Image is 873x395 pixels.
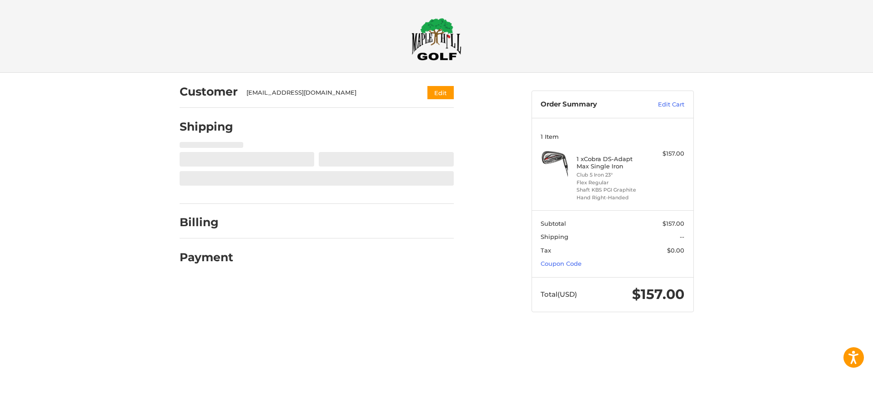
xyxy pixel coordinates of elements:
[662,220,684,227] span: $157.00
[577,194,646,202] li: Hand Right-Handed
[541,247,551,254] span: Tax
[541,220,566,227] span: Subtotal
[680,233,684,240] span: --
[246,88,410,97] div: [EMAIL_ADDRESS][DOMAIN_NAME]
[798,370,873,395] iframe: Google Customer Reviews
[411,18,462,61] img: Maple Hill Golf
[648,149,684,158] div: $157.00
[541,100,638,109] h3: Order Summary
[541,290,577,299] span: Total (USD)
[632,286,684,303] span: $157.00
[541,260,582,267] a: Coupon Code
[180,85,238,99] h2: Customer
[577,155,646,170] h4: 1 x Cobra DS-Adapt Max Single Iron
[180,120,233,134] h2: Shipping
[180,250,233,264] h2: Payment
[427,86,454,99] button: Edit
[577,171,646,179] li: Club 5 Iron 23°
[541,133,684,140] h3: 1 Item
[541,233,568,240] span: Shipping
[577,179,646,187] li: Flex Regular
[180,215,233,229] h2: Billing
[577,186,646,194] li: Shaft KBS PGI Graphite
[667,247,684,254] span: $0.00
[638,100,684,109] a: Edit Cart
